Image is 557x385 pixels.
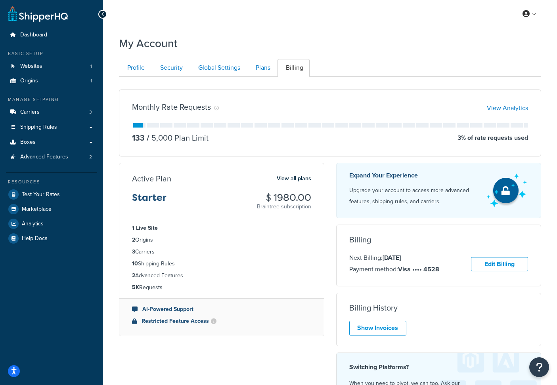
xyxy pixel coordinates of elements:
[132,224,158,232] strong: 1 Live Site
[132,259,311,268] li: Shipping Rules
[247,59,277,77] a: Plans
[529,357,549,377] button: Open Resource Center
[132,132,145,143] p: 133
[6,217,97,231] a: Analytics
[6,105,97,120] li: Carriers
[190,59,247,77] a: Global Settings
[132,259,138,268] strong: 10
[278,59,310,77] a: Billing
[20,78,38,84] span: Origins
[132,236,135,244] strong: 2
[90,63,92,70] span: 1
[22,221,44,227] span: Analytics
[457,132,528,143] p: 3 % of rate requests used
[132,271,311,280] li: Advanced Features
[132,248,311,256] li: Carriers
[257,203,311,211] p: Braintree subscription
[6,105,97,120] a: Carriers 3
[132,283,139,292] strong: 5K
[89,154,92,160] span: 2
[6,28,97,42] a: Dashboard
[20,154,68,160] span: Advanced Features
[22,235,48,242] span: Help Docs
[349,235,371,244] h3: Billing
[6,187,97,202] a: Test Your Rates
[20,124,57,131] span: Shipping Rules
[349,253,439,263] p: Next Billing:
[20,109,40,116] span: Carriers
[119,36,178,51] h1: My Account
[349,185,480,207] p: Upgrade your account to access more advanced features, shipping rules, and carriers.
[6,96,97,103] div: Manage Shipping
[132,103,211,111] h3: Monthly Rate Requests
[20,63,42,70] span: Websites
[132,271,135,280] strong: 2
[277,173,311,184] a: View all plans
[257,192,311,203] h3: $ 1980.00
[6,135,97,150] a: Boxes
[20,139,36,146] span: Boxes
[336,163,542,218] a: Expand Your Experience Upgrade your account to access more advanced features, shipping rules, and...
[152,59,189,77] a: Security
[6,179,97,185] div: Resources
[8,6,68,22] a: ShipperHQ Home
[487,103,528,112] a: View Analytics
[383,253,401,262] strong: [DATE]
[6,59,97,74] a: Websites 1
[132,248,135,256] strong: 3
[119,59,151,77] a: Profile
[132,305,311,314] li: AI-Powered Support
[6,120,97,135] a: Shipping Rules
[6,74,97,88] a: Origins 1
[471,257,528,272] a: Edit Billing
[349,303,398,312] h3: Billing History
[6,231,97,246] a: Help Docs
[147,132,149,144] span: /
[89,109,92,116] span: 3
[132,192,167,209] h3: Starter
[349,362,528,372] h4: Switching Platforms?
[398,265,439,274] strong: Visa •••• 4528
[132,317,311,326] li: Restricted Feature Access
[6,74,97,88] li: Origins
[6,50,97,57] div: Basic Setup
[145,132,209,143] p: 5,000 Plan Limit
[349,264,439,274] p: Payment method:
[22,206,52,213] span: Marketplace
[349,321,406,335] a: Show Invoices
[132,236,311,244] li: Origins
[6,202,97,216] a: Marketplace
[349,170,480,181] p: Expand Your Experience
[6,59,97,74] li: Websites
[6,150,97,164] a: Advanced Features 2
[132,174,171,183] h3: Active Plan
[132,283,311,292] li: Requests
[22,191,60,198] span: Test Your Rates
[20,32,47,38] span: Dashboard
[90,78,92,84] span: 1
[6,150,97,164] li: Advanced Features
